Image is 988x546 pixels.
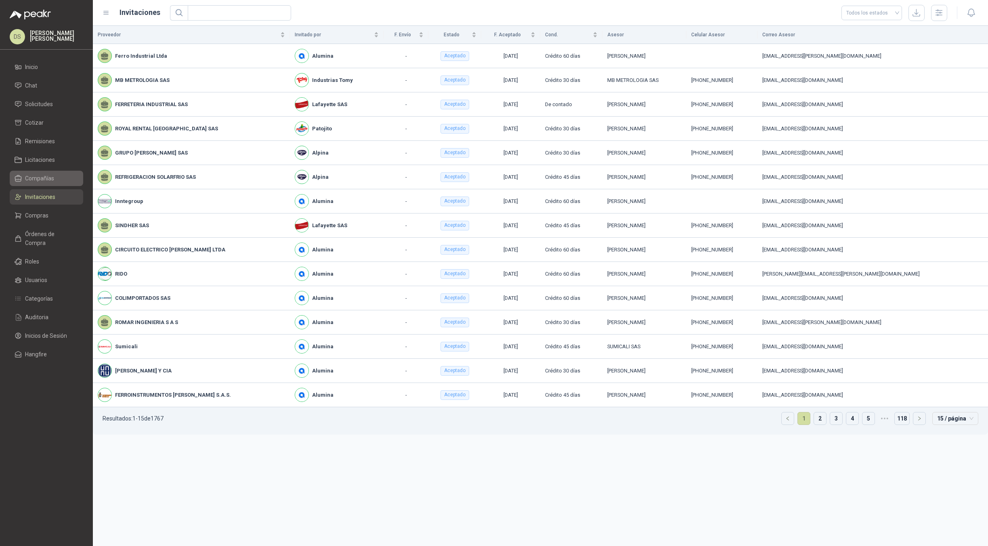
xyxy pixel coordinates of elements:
[894,412,910,425] li: 118
[503,295,518,301] span: [DATE]
[120,7,160,18] h1: Invitaciones
[290,26,384,44] th: Invitado por
[441,221,469,230] div: Aceptado
[762,318,983,326] div: [EMAIL_ADDRESS][PERSON_NAME][DOMAIN_NAME]
[545,318,597,326] div: Crédito 30 días
[607,294,682,302] div: [PERSON_NAME]
[441,245,469,255] div: Aceptado
[25,137,55,146] span: Remisiones
[115,52,167,60] b: Ferro Industrial Ltda
[312,52,334,60] b: Alumina
[441,197,469,206] div: Aceptado
[441,318,469,327] div: Aceptado
[25,211,48,220] span: Compras
[862,412,875,425] li: 5
[545,222,597,230] div: Crédito 45 días
[762,294,983,302] div: [EMAIL_ADDRESS][DOMAIN_NAME]
[312,222,347,230] b: Lafayette SAS
[115,343,138,351] b: Sumicali
[10,226,83,251] a: Órdenes de Compra
[295,49,308,63] img: Company Logo
[115,318,178,326] b: ROMAR INGENIERIA S A S
[762,149,983,157] div: [EMAIL_ADDRESS][DOMAIN_NAME]
[782,412,794,425] button: left
[405,101,407,107] span: -
[295,364,308,377] img: Company Logo
[10,189,83,205] a: Invitaciones
[814,412,826,425] a: 2
[762,270,983,278] div: [PERSON_NAME][EMAIL_ADDRESS][PERSON_NAME][DOMAIN_NAME]
[405,198,407,204] span: -
[405,53,407,59] span: -
[762,246,983,254] div: [EMAIL_ADDRESS][DOMAIN_NAME]
[384,26,429,44] th: F. Envío
[762,197,983,205] div: [EMAIL_ADDRESS][DOMAIN_NAME]
[607,391,682,399] div: [PERSON_NAME]
[545,100,597,109] div: De contado
[545,149,597,157] div: Crédito 30 días
[762,222,983,230] div: [EMAIL_ADDRESS][DOMAIN_NAME]
[691,391,753,399] div: [PHONE_NUMBER]
[295,122,308,135] img: Company Logo
[762,367,983,375] div: [EMAIL_ADDRESS][DOMAIN_NAME]
[312,391,334,399] b: Alumina
[846,412,859,425] li: 4
[691,367,753,375] div: [PHONE_NUMBER]
[607,246,682,254] div: [PERSON_NAME]
[545,246,597,254] div: Crédito 60 días
[312,318,334,326] b: Alumina
[503,174,518,180] span: [DATE]
[10,115,83,130] a: Cotizar
[545,125,597,133] div: Crédito 30 días
[25,100,53,109] span: Solicitudes
[913,412,926,425] li: Página siguiente
[878,412,891,425] span: •••
[295,73,308,87] img: Company Logo
[428,26,481,44] th: Estado
[25,313,48,322] span: Auditoria
[295,170,308,184] img: Company Logo
[25,118,44,127] span: Cotizar
[25,230,76,247] span: Órdenes de Compra
[545,343,597,351] div: Crédito 45 días
[545,391,597,399] div: Crédito 45 días
[545,367,597,375] div: Crédito 30 días
[762,100,983,109] div: [EMAIL_ADDRESS][DOMAIN_NAME]
[441,342,469,351] div: Aceptado
[295,316,308,329] img: Company Logo
[312,343,334,351] b: Alumina
[540,26,602,44] th: Cond.
[607,100,682,109] div: [PERSON_NAME]
[25,276,47,285] span: Usuarios
[295,195,308,208] img: Company Logo
[757,26,988,44] th: Correo Asesor
[686,26,757,44] th: Celular Asesor
[295,219,308,232] img: Company Logo
[312,270,334,278] b: Alumina
[312,149,329,157] b: Alpina
[388,31,417,39] span: F. Envío
[878,412,891,425] li: 5 páginas siguientes
[10,347,83,362] a: Hangfire
[25,81,37,90] span: Chat
[917,416,922,421] span: right
[503,77,518,83] span: [DATE]
[103,416,164,421] p: Resultados: 1 - 15 de 1767
[503,198,518,204] span: [DATE]
[441,390,469,400] div: Aceptado
[98,364,111,377] img: Company Logo
[10,254,83,269] a: Roles
[405,392,407,398] span: -
[691,149,753,157] div: [PHONE_NUMBER]
[762,52,983,60] div: [EMAIL_ADDRESS][PERSON_NAME][DOMAIN_NAME]
[937,412,973,425] span: 15 / página
[312,173,329,181] b: Alpina
[545,76,597,84] div: Crédito 30 días
[10,171,83,186] a: Compañías
[503,150,518,156] span: [DATE]
[830,412,842,425] a: 3
[98,388,111,402] img: Company Logo
[295,340,308,353] img: Company Logo
[10,152,83,167] a: Licitaciones
[312,294,334,302] b: Alumina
